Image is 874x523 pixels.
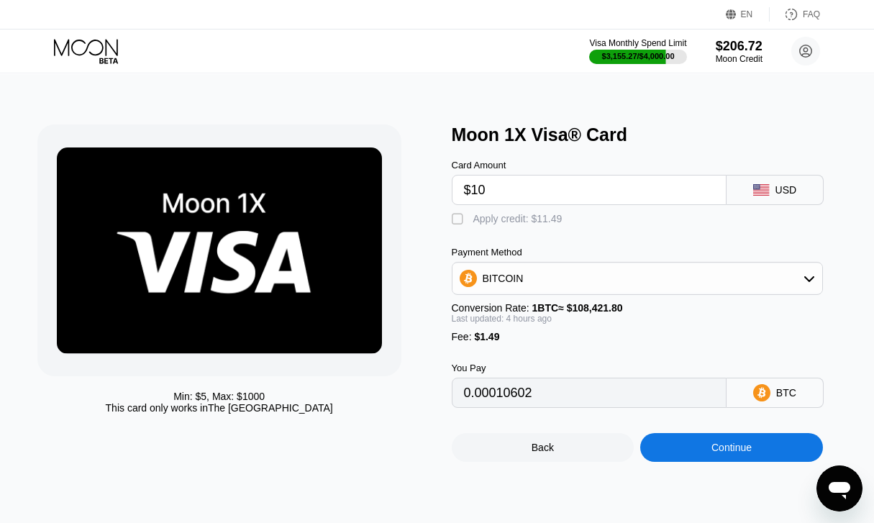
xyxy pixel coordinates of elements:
[741,9,753,19] div: EN
[716,39,763,64] div: $206.72Moon Credit
[452,247,823,258] div: Payment Method
[452,212,466,227] div: 
[473,213,563,224] div: Apply credit: $11.49
[716,39,763,54] div: $206.72
[452,124,852,145] div: Moon 1X Visa® Card
[711,442,752,453] div: Continue
[532,302,623,314] span: 1 BTC ≈ $108,421.80
[452,314,823,324] div: Last updated: 4 hours ago
[803,9,820,19] div: FAQ
[452,302,823,314] div: Conversion Rate:
[452,363,727,373] div: You Pay
[716,54,763,64] div: Moon Credit
[775,184,797,196] div: USD
[602,52,675,60] div: $3,155.27 / $4,000.00
[726,7,770,22] div: EN
[816,465,862,511] iframe: Button to launch messaging window
[589,38,686,48] div: Visa Monthly Spend Limit
[452,331,823,342] div: Fee :
[106,402,333,414] div: This card only works in The [GEOGRAPHIC_DATA]
[452,264,822,293] div: BITCOIN
[173,391,265,402] div: Min: $ 5 , Max: $ 1000
[640,433,823,462] div: Continue
[532,442,554,453] div: Back
[452,160,727,170] div: Card Amount
[483,273,524,284] div: BITCOIN
[474,331,499,342] span: $1.49
[589,38,686,64] div: Visa Monthly Spend Limit$3,155.27/$4,000.00
[452,433,634,462] div: Back
[776,387,796,399] div: BTC
[464,176,714,204] input: $0.00
[770,7,820,22] div: FAQ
